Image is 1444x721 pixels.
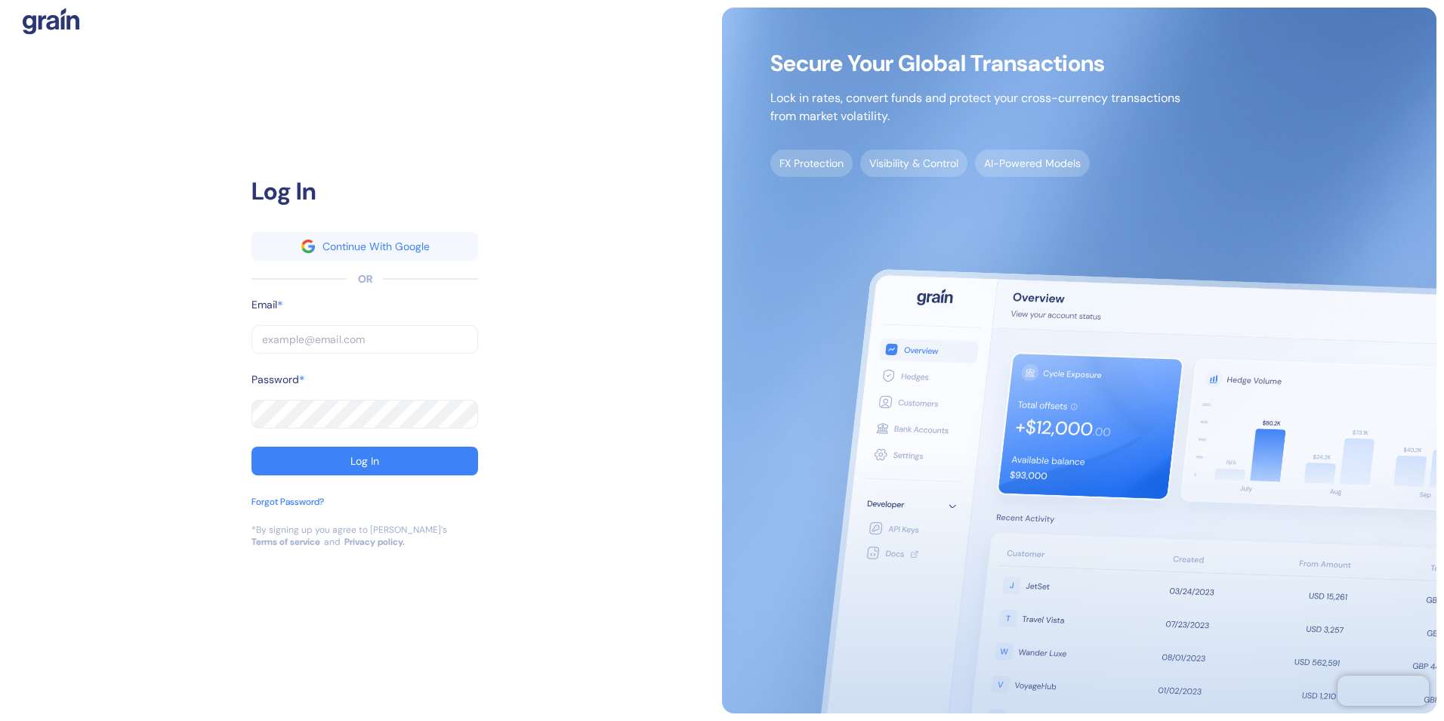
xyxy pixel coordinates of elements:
[251,173,478,209] div: Log In
[301,240,315,253] img: google
[251,495,324,509] div: Forgot Password?
[860,150,967,177] span: Visibility & Control
[770,56,1180,71] span: Secure Your Global Transactions
[322,241,430,252] div: Continue With Google
[251,232,478,261] button: googleContinue With Google
[324,536,341,548] div: and
[251,325,478,354] input: example@email.com
[251,524,447,536] div: *By signing up you agree to [PERSON_NAME]’s
[975,150,1090,177] span: AI-Powered Models
[251,536,320,548] a: Terms of service
[251,447,478,475] button: Log In
[770,89,1180,125] p: Lock in rates, convert funds and protect your cross-currency transactions from market volatility.
[344,536,405,548] a: Privacy policy.
[251,297,277,313] label: Email
[722,8,1436,713] img: signup-main-image
[1338,676,1429,706] iframe: Chatra live chat
[251,495,324,524] button: Forgot Password?
[251,372,299,388] label: Password
[358,271,372,287] div: OR
[23,8,79,35] img: logo
[350,456,379,466] div: Log In
[770,150,853,177] span: FX Protection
